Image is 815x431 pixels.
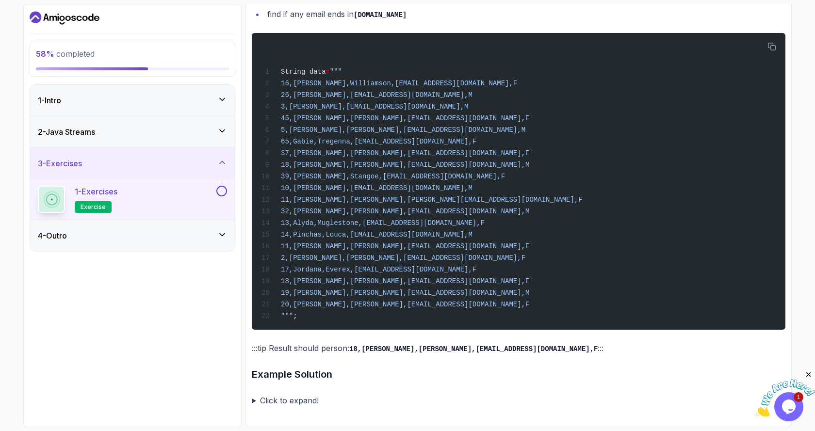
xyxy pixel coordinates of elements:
span: 10,[PERSON_NAME],[EMAIL_ADDRESS][DOMAIN_NAME],M [281,184,473,192]
span: 39,[PERSON_NAME],Stangoe,[EMAIL_ADDRESS][DOMAIN_NAME],F [281,173,505,180]
span: exercise [81,203,106,211]
summary: Click to expand! [252,394,785,407]
button: 1-Intro [30,85,235,116]
button: 1-Exercisesexercise [38,186,227,213]
span: """ [281,312,293,320]
span: 58 % [36,49,54,59]
button: 4-Outro [30,220,235,251]
span: 45,[PERSON_NAME],[PERSON_NAME],[EMAIL_ADDRESS][DOMAIN_NAME],F [281,114,529,122]
span: completed [36,49,95,59]
code: 18,[PERSON_NAME],[PERSON_NAME],[EMAIL_ADDRESS][DOMAIN_NAME],F [349,345,598,353]
span: 19,[PERSON_NAME],[PERSON_NAME],[EMAIL_ADDRESS][DOMAIN_NAME],M [281,289,529,297]
code: [DOMAIN_NAME] [354,11,407,19]
button: 3-Exercises [30,148,235,179]
span: 65,Gabie,Tregenna,[EMAIL_ADDRESS][DOMAIN_NAME],F [281,138,476,145]
span: 3,[PERSON_NAME],[EMAIL_ADDRESS][DOMAIN_NAME],M [281,103,468,111]
span: 18,[PERSON_NAME],[PERSON_NAME],[EMAIL_ADDRESS][DOMAIN_NAME],F [281,277,529,285]
span: 16,[PERSON_NAME],Williamson,[EMAIL_ADDRESS][DOMAIN_NAME],F [281,80,517,87]
iframe: chat widget [755,370,815,416]
span: = [326,68,329,76]
h3: Example Solution [252,367,785,382]
span: 20,[PERSON_NAME],[PERSON_NAME],[EMAIL_ADDRESS][DOMAIN_NAME],F [281,301,529,308]
span: 32,[PERSON_NAME],[PERSON_NAME],[EMAIL_ADDRESS][DOMAIN_NAME],M [281,208,529,215]
li: find if any email ends in [264,7,785,21]
span: 13,Alyda,Muglestone,[EMAIL_ADDRESS][DOMAIN_NAME],F [281,219,485,227]
span: ; [293,312,297,320]
button: 2-Java Streams [30,116,235,147]
span: """ [330,68,342,76]
p: 1 - Exercises [75,186,117,197]
span: String data [281,68,326,76]
span: 18,[PERSON_NAME],[PERSON_NAME],[EMAIL_ADDRESS][DOMAIN_NAME],M [281,161,529,169]
h3: 3 - Exercises [38,158,82,169]
span: 11,[PERSON_NAME],[PERSON_NAME],[PERSON_NAME][EMAIL_ADDRESS][DOMAIN_NAME],F [281,196,583,204]
a: Dashboard [30,10,99,26]
span: 2,[PERSON_NAME],[PERSON_NAME],[EMAIL_ADDRESS][DOMAIN_NAME],F [281,254,525,262]
span: 26,[PERSON_NAME],[EMAIL_ADDRESS][DOMAIN_NAME],M [281,91,473,99]
span: 5,[PERSON_NAME],[PERSON_NAME],[EMAIL_ADDRESS][DOMAIN_NAME],M [281,126,525,134]
span: 37,[PERSON_NAME],[PERSON_NAME],[EMAIL_ADDRESS][DOMAIN_NAME],F [281,149,529,157]
p: :::tip Result should person: ::: [252,341,785,355]
span: 17,Jordana,Everex,[EMAIL_ADDRESS][DOMAIN_NAME],F [281,266,476,273]
h3: 4 - Outro [38,230,67,241]
h3: 1 - Intro [38,95,61,106]
h3: 2 - Java Streams [38,126,95,138]
span: 14,Pinchas,Louca,[EMAIL_ADDRESS][DOMAIN_NAME],M [281,231,473,239]
span: 11,[PERSON_NAME],[PERSON_NAME],[EMAIL_ADDRESS][DOMAIN_NAME],F [281,242,529,250]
